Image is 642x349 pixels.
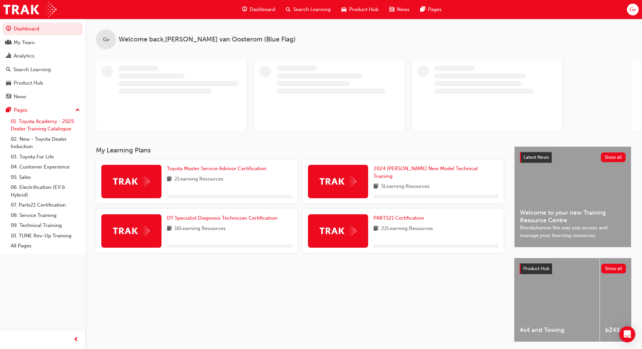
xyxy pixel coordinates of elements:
[389,5,394,14] span: news-icon
[75,106,80,115] span: up-icon
[373,183,379,191] span: book-icon
[384,3,415,16] a: news-iconNews
[397,6,410,13] span: News
[167,165,266,171] span: Toyota Master Service Advisor Certification
[619,326,635,342] div: Open Intercom Messenger
[14,52,34,60] div: Analytics
[341,5,346,14] span: car-icon
[119,36,296,43] span: Welcome back , [PERSON_NAME] van Oosterom (Blue Flag)
[167,215,277,221] span: DT Specialist Diagnosis Technician Certification
[167,225,172,233] span: book-icon
[6,107,11,113] span: pages-icon
[3,50,83,62] a: Analytics
[520,152,626,163] a: Latest NewsShow all
[523,266,549,271] span: Product Hub
[8,200,83,210] a: 07. Parts21 Certification
[8,231,83,241] a: 10. TUNE Rev-Up Training
[381,183,430,191] span: 5 Learning Resources
[14,106,27,114] div: Pages
[167,214,280,222] a: DT Specialist Diagnosis Technician Certification
[175,225,226,233] span: 16 Learning Resources
[96,146,504,154] h3: My Learning Plans
[320,176,356,187] img: Trak
[627,4,639,15] button: Gv
[8,152,83,162] a: 03. Toyota For Life
[3,36,83,49] a: My Team
[415,3,447,16] a: pages-iconPages
[520,263,626,274] a: Product HubShow all
[14,39,35,46] div: My Team
[113,226,150,236] img: Trak
[8,220,83,231] a: 09. Technical Training
[6,40,11,46] span: people-icon
[514,258,600,342] a: 4x4 and Towing
[8,210,83,221] a: 08. Service Training
[381,225,433,233] span: 22 Learning Resources
[520,326,594,334] span: 4x4 and Towing
[3,104,83,116] button: Pages
[14,79,43,87] div: Product Hub
[237,3,281,16] a: guage-iconDashboard
[74,336,79,344] span: prev-icon
[175,175,223,184] span: 2 Learning Resources
[373,215,424,221] span: PARTS21 Certification
[601,152,626,162] button: Show all
[13,66,51,74] div: Search Learning
[601,264,626,273] button: Show all
[524,154,549,160] span: Latest News
[520,224,626,239] span: Revolutionise the way you access and manage your learning resources.
[6,26,11,32] span: guage-icon
[3,21,83,104] button: DashboardMy TeamAnalyticsSearch LearningProduct HubNews
[8,116,83,134] a: 01. Toyota Academy - 2025 Dealer Training Catalogue
[293,6,331,13] span: Search Learning
[8,162,83,172] a: 04. Customer Experience
[6,80,11,86] span: car-icon
[14,93,26,101] div: News
[514,146,631,247] a: Latest NewsShow allWelcome to your new Training Resource CentreRevolutionise the way you access a...
[8,172,83,183] a: 05. Sales
[373,165,478,179] span: 2024 [PERSON_NAME] New Model Technical Training
[103,36,109,43] span: Gv
[3,2,57,17] img: Trak
[373,165,499,180] a: 2024 [PERSON_NAME] New Model Technical Training
[630,6,636,13] span: Gv
[8,134,83,152] a: 02. New - Toyota Dealer Induction
[373,214,427,222] a: PARTS21 Certification
[286,5,291,14] span: search-icon
[8,241,83,251] a: All Pages
[3,23,83,35] a: Dashboard
[3,77,83,89] a: Product Hub
[3,64,83,76] a: Search Learning
[349,6,379,13] span: Product Hub
[242,5,247,14] span: guage-icon
[320,226,356,236] img: Trak
[520,209,626,224] span: Welcome to your new Training Resource Centre
[8,182,83,200] a: 06. Electrification (EV & Hybrid)
[3,91,83,103] a: News
[113,176,150,187] img: Trak
[6,67,11,73] span: search-icon
[373,225,379,233] span: book-icon
[6,94,11,100] span: news-icon
[420,5,425,14] span: pages-icon
[250,6,275,13] span: Dashboard
[167,175,172,184] span: book-icon
[6,53,11,59] span: chart-icon
[281,3,336,16] a: search-iconSearch Learning
[428,6,442,13] span: Pages
[167,165,269,172] a: Toyota Master Service Advisor Certification
[336,3,384,16] a: car-iconProduct Hub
